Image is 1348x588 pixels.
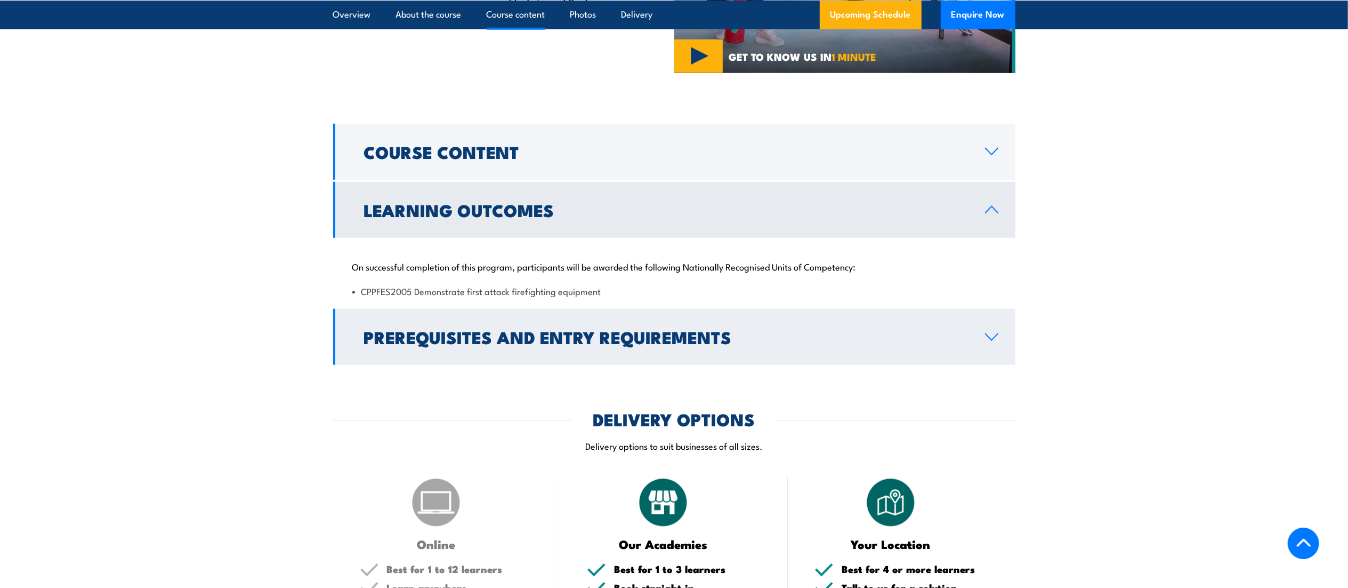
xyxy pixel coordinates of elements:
[364,144,968,159] h2: Course Content
[333,182,1015,238] a: Learning Outcomes
[814,538,967,550] h3: Your Location
[333,124,1015,180] a: Course Content
[587,538,740,550] h3: Our Academies
[352,261,996,272] p: On successful completion of this program, participants will be awarded the following Nationally R...
[614,564,761,574] h5: Best for 1 to 3 learners
[729,52,876,61] span: GET TO KNOW US IN
[364,329,968,344] h2: Prerequisites and Entry Requirements
[333,440,1015,452] p: Delivery options to suit businesses of all sizes.
[832,49,876,64] strong: 1 MINUTE
[387,564,534,574] h5: Best for 1 to 12 learners
[593,411,755,426] h2: DELIVERY OPTIONS
[842,564,989,574] h5: Best for 4 or more learners
[352,285,996,297] li: CPPFES2005 Demonstrate first attack firefighting equipment
[360,538,513,550] h3: Online
[364,202,968,217] h2: Learning Outcomes
[333,309,1015,365] a: Prerequisites and Entry Requirements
